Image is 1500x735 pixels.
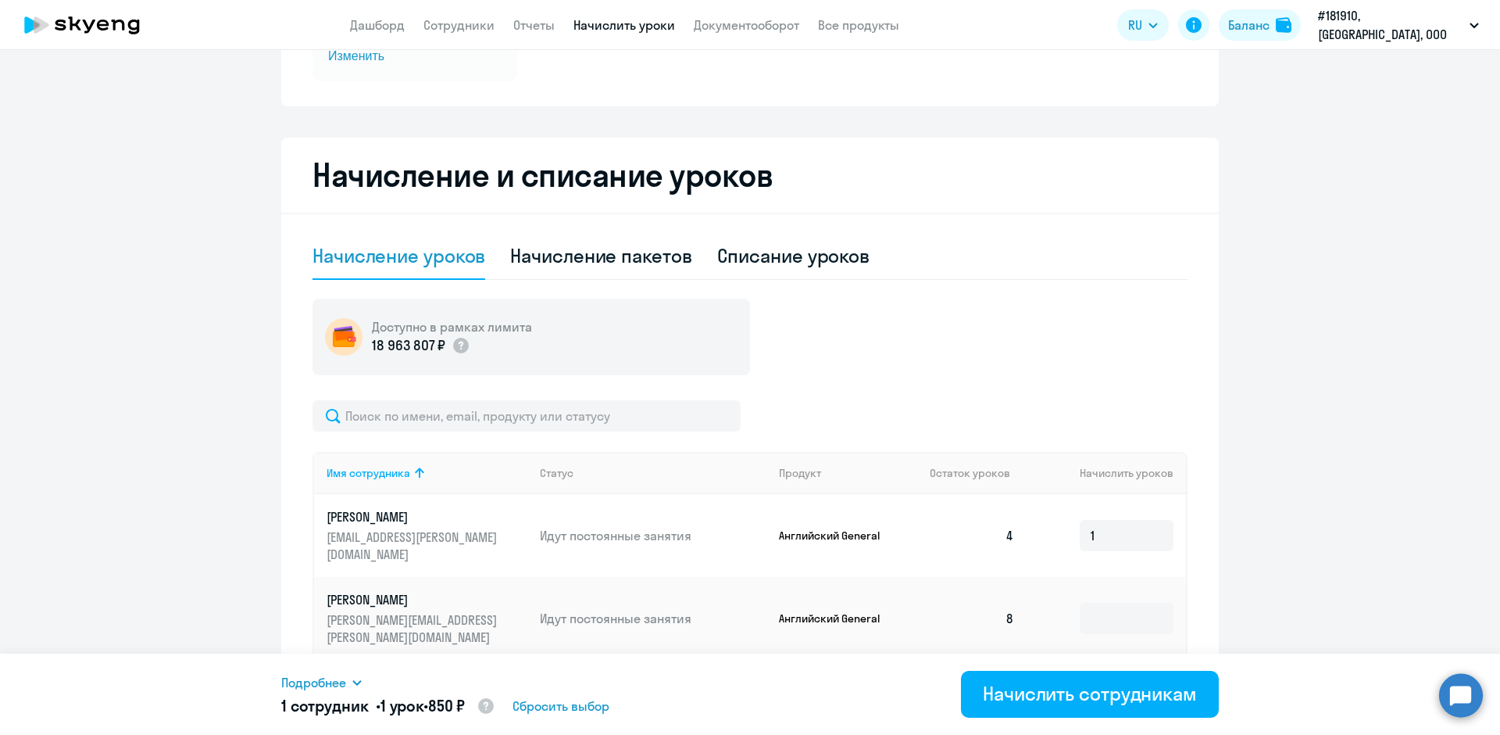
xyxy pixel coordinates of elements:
[573,17,675,33] a: Начислить уроки
[930,466,1027,480] div: Остаток уроков
[540,610,766,627] p: Идут постоянные занятия
[327,466,410,480] div: Имя сотрудника
[694,17,799,33] a: Документооборот
[372,318,532,335] h5: Доступно в рамках лимита
[428,696,465,715] span: 850 ₽
[312,400,741,432] input: Поиск по имени, email, продукту или статусу
[540,527,766,544] p: Идут постоянные занятия
[312,243,485,268] div: Начисление уроков
[717,243,870,268] div: Списание уроков
[513,17,555,33] a: Отчеты
[1219,9,1301,41] button: Балансbalance
[540,466,573,480] div: Статус
[930,466,1010,480] span: Остаток уроков
[327,508,502,525] p: [PERSON_NAME]
[312,156,1187,194] h2: Начисление и списание уроков
[1276,17,1291,33] img: balance
[779,466,918,480] div: Продукт
[327,611,502,646] p: [PERSON_NAME][EMAIL_ADDRESS][PERSON_NAME][DOMAIN_NAME]
[510,243,691,268] div: Начисление пакетов
[961,671,1219,718] button: Начислить сотрудникам
[779,611,896,626] p: Английский General
[423,17,495,33] a: Сотрудники
[327,529,502,563] p: [EMAIL_ADDRESS][PERSON_NAME][DOMAIN_NAME]
[1228,16,1270,34] div: Баланс
[1310,6,1487,44] button: #181910, [GEOGRAPHIC_DATA], ООО
[540,466,766,480] div: Статус
[281,673,346,692] span: Подробнее
[327,591,502,608] p: [PERSON_NAME]
[281,695,495,719] h5: 1 сотрудник • •
[818,17,899,33] a: Все продукты
[325,318,362,356] img: wallet-circle.png
[1117,9,1169,41] button: RU
[350,17,405,33] a: Дашборд
[1318,6,1463,44] p: #181910, [GEOGRAPHIC_DATA], ООО
[327,508,527,563] a: [PERSON_NAME][EMAIL_ADDRESS][PERSON_NAME][DOMAIN_NAME]
[327,466,527,480] div: Имя сотрудника
[983,681,1197,706] div: Начислить сотрудникам
[779,466,821,480] div: Продукт
[380,696,423,715] span: 1 урок
[512,697,609,715] span: Сбросить выбор
[328,47,502,66] span: Изменить
[917,494,1027,577] td: 4
[372,335,445,356] p: 18 963 807 ₽
[1128,16,1142,34] span: RU
[1027,452,1186,494] th: Начислить уроков
[327,591,527,646] a: [PERSON_NAME][PERSON_NAME][EMAIL_ADDRESS][PERSON_NAME][DOMAIN_NAME]
[779,529,896,543] p: Английский General
[917,577,1027,660] td: 8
